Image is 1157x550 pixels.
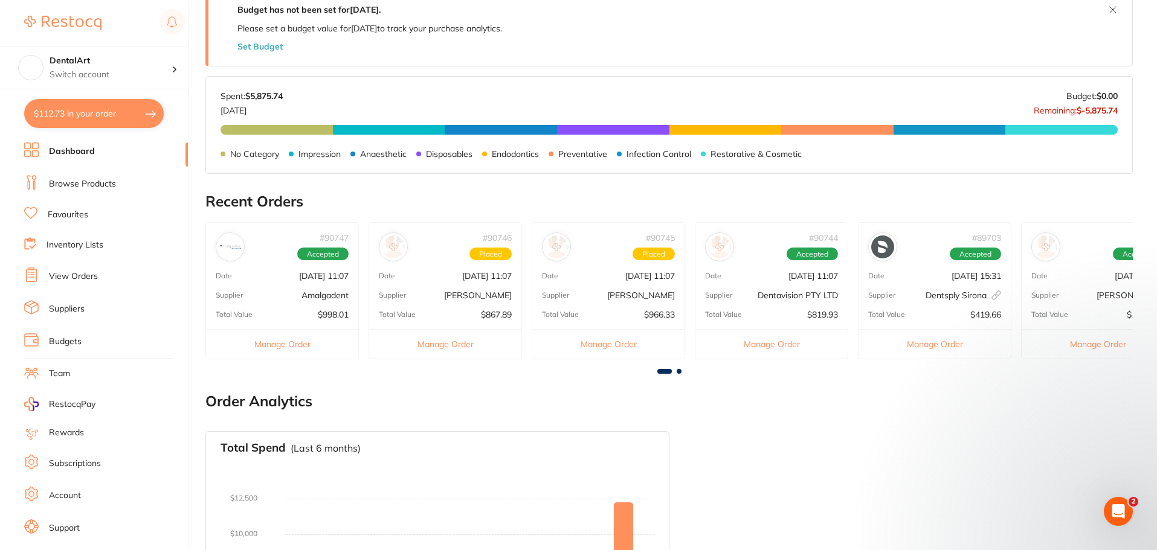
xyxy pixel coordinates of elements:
[43,99,77,112] div: Restocq
[369,329,521,359] button: Manage Order
[24,99,164,128] button: $112.73 in your order
[809,233,838,243] p: # 90744
[646,233,675,243] p: # 90745
[1034,235,1057,258] img: Henry Schein Halas
[382,235,405,258] img: Henry Schein Halas
[868,310,905,319] p: Total Value
[43,88,1054,97] span: Hi there, This month, AB Orthodontics is offering 30% off when you buy 5+ Reliance Burs. Just go ...
[24,16,102,30] img: Restocq Logo
[952,271,1001,281] p: [DATE] 15:31
[49,303,85,315] a: Suppliers
[426,149,472,159] p: Disposables
[950,248,1001,261] span: Accepted
[121,377,242,425] button: Messages
[379,272,395,280] p: Date
[49,398,95,411] span: RestocqPay
[48,209,88,221] a: Favourites
[14,221,38,245] img: Profile image for Restocq
[542,291,569,299] p: Supplier
[705,291,732,299] p: Supplier
[50,55,172,67] h4: DentalArt
[205,193,1133,210] h2: Recent Orders
[972,233,1001,243] p: # 89703
[221,91,283,101] p: Spent:
[320,233,349,243] p: # 90747
[1104,497,1133,526] iframe: Intercom live chat
[49,270,98,283] a: View Orders
[14,176,38,200] img: Profile image for Restocq
[868,291,895,299] p: Supplier
[807,310,838,319] p: $819.93
[695,329,848,359] button: Manage Order
[926,290,1001,300] p: Dentsply Sirona
[14,355,38,379] img: Profile image for Restocq
[644,310,675,319] p: $966.33
[627,149,691,159] p: Infection Control
[221,441,286,455] h3: Total Spend
[79,367,113,380] div: • [DATE]
[48,407,73,415] span: Home
[49,458,101,470] a: Subscriptions
[868,272,885,280] p: Date
[43,356,772,365] span: Hey there, We've just released a support chat feature 🎉 This means you can: Get answers to your q...
[89,5,155,26] h1: Messages
[43,222,1109,231] span: Hi [PERSON_NAME], Great news! Biomedent's got a Buy 1, Get 1 FREE offer on all Rhapsody Flow Prop...
[219,235,242,258] img: Amalgadent
[49,522,80,534] a: Support
[360,149,407,159] p: Anaesthetic
[43,278,77,290] div: Restocq
[221,101,283,115] p: [DATE]
[43,367,77,380] div: Restocq
[206,329,358,359] button: Manage Order
[237,42,283,51] button: Set Budget
[462,271,512,281] p: [DATE] 11:07
[49,368,70,380] a: Team
[859,329,1011,359] button: Manage Order
[483,233,512,243] p: # 90746
[43,144,77,156] div: Restocq
[708,235,731,258] img: Dentavision PTY LTD
[444,290,512,300] p: [PERSON_NAME]
[24,397,95,411] a: RestocqPay
[1077,105,1118,116] strong: $-5,875.74
[43,188,77,201] div: Restocq
[79,99,113,112] div: • [DATE]
[43,322,77,335] div: Restocq
[216,310,253,319] p: Total Value
[79,278,113,290] div: • [DATE]
[14,87,38,111] img: Profile image for Restocq
[14,266,38,290] img: Profile image for Restocq
[79,144,113,156] div: • [DATE]
[14,132,38,156] img: Profile image for Restocq
[49,178,116,190] a: Browse Products
[56,340,186,364] button: Send us a message
[24,9,102,37] a: Restocq Logo
[1097,91,1118,101] strong: $0.00
[43,177,1025,187] span: Hi [PERSON_NAME], [PERSON_NAME] biggest deal yet on [PERSON_NAME] Anteriors is here! Add to cart ...
[49,490,81,502] a: Account
[79,188,113,201] div: • [DATE]
[237,24,502,33] p: Please set a budget value for [DATE] to track your purchase analytics.
[49,427,84,439] a: Rewards
[49,336,82,348] a: Budgets
[711,149,802,159] p: Restorative & Cosmetic
[301,290,349,300] p: Amalgadent
[245,91,283,101] strong: $5,875.74
[50,69,172,81] p: Switch account
[1031,272,1048,280] p: Date
[758,290,838,300] p: Dentavision PTY LTD
[379,310,416,319] p: Total Value
[43,233,77,246] div: Restocq
[1034,101,1118,115] p: Remaining:
[158,407,204,415] span: Messages
[558,149,607,159] p: Preventative
[318,310,349,319] p: $998.01
[212,5,234,27] div: Close
[19,56,43,80] img: DentalArt
[379,291,406,299] p: Supplier
[291,443,361,453] p: (Last 6 months)
[705,272,721,280] p: Date
[970,310,1001,319] p: $419.66
[297,248,349,261] span: Accepted
[788,271,838,281] p: [DATE] 11:07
